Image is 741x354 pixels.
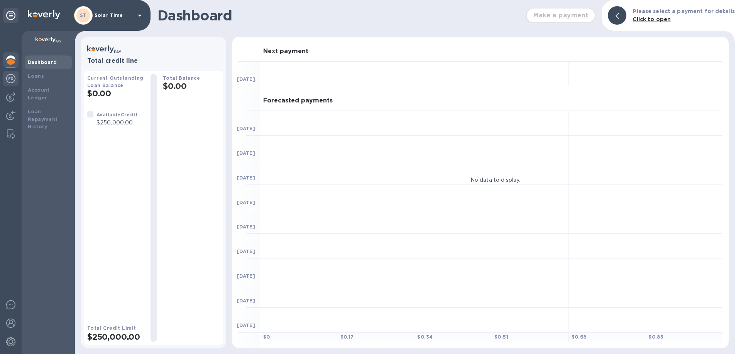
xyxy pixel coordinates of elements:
b: Total Credit Limit [87,325,136,331]
b: Available Credit [96,112,138,117]
b: Current Outstanding Loan Balance [87,75,144,88]
b: [DATE] [237,76,255,82]
b: $ 0.17 [340,334,354,340]
b: [DATE] [237,200,255,205]
img: Logo [28,10,60,19]
b: Total Balance [163,75,200,81]
b: [DATE] [237,224,255,230]
b: [DATE] [237,248,255,254]
b: $ 0.34 [417,334,433,340]
b: $ 0.68 [572,334,587,340]
b: [DATE] [237,322,255,328]
h3: Next payment [263,48,308,55]
p: No data to display. [470,176,521,184]
h2: $250,000.00 [87,332,144,342]
h1: Dashboard [157,7,522,23]
h2: $0.00 [87,89,144,98]
p: Solar Time [95,13,133,18]
b: [DATE] [237,126,255,131]
b: [DATE] [237,175,255,181]
b: Please select a payment for details [633,8,735,14]
b: Dashboard [28,59,57,65]
b: Loans [28,73,44,79]
b: [DATE] [237,150,255,156]
b: $ 0.51 [494,334,508,340]
b: Click to open [633,16,671,22]
div: Unpin categories [3,8,19,23]
h3: Total credit line [87,57,220,65]
p: $250,000.00 [96,119,138,127]
b: [DATE] [237,298,255,304]
b: Loan Repayment History [28,109,58,130]
b: ST [80,12,87,18]
b: $ 0.85 [648,334,663,340]
b: [DATE] [237,273,255,279]
img: Foreign exchange [6,74,15,83]
b: Account Ledger [28,87,50,101]
h3: Forecasted payments [263,97,333,104]
h2: $0.00 [163,81,220,91]
b: $ 0 [263,334,270,340]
